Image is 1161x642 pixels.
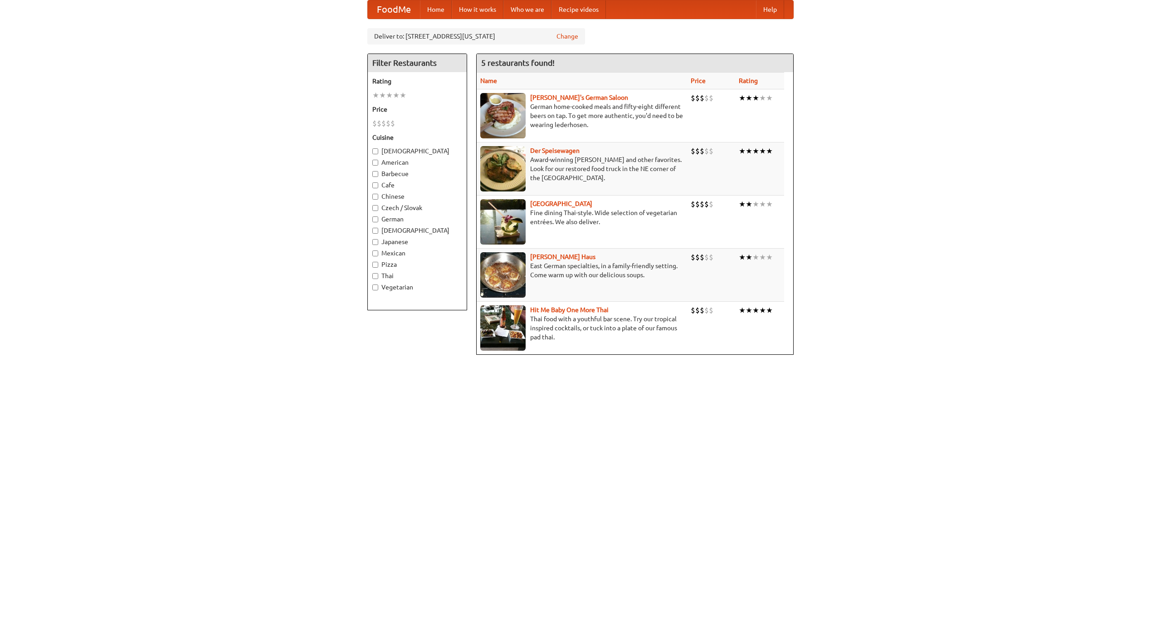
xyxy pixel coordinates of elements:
[480,77,497,84] a: Name
[372,271,462,280] label: Thai
[756,0,784,19] a: Help
[480,93,526,138] img: esthers.jpg
[372,182,378,188] input: Cafe
[386,118,390,128] li: $
[480,146,526,191] img: speisewagen.jpg
[372,273,378,279] input: Thai
[480,208,683,226] p: Fine dining Thai-style. Wide selection of vegetarian entrées. We also deliver.
[480,305,526,351] img: babythai.jpg
[695,252,700,262] li: $
[480,155,683,182] p: Award-winning [PERSON_NAME] and other favorites. Look for our restored food truck in the NE corne...
[691,93,695,103] li: $
[766,305,773,315] li: ★
[386,90,393,100] li: ★
[390,118,395,128] li: $
[695,199,700,209] li: $
[503,0,551,19] a: Who we are
[739,93,746,103] li: ★
[704,252,709,262] li: $
[700,146,704,156] li: $
[530,306,609,314] a: Hit Me Baby One More Thai
[372,194,378,200] input: Chinese
[746,93,752,103] li: ★
[746,305,752,315] li: ★
[530,253,595,260] b: [PERSON_NAME] Haus
[372,133,462,142] h5: Cuisine
[480,199,526,245] img: satay.jpg
[372,237,462,246] label: Japanese
[480,314,683,342] p: Thai food with a youthful bar scene. Try our tropical inspired cocktails, or tuck into a plate of...
[530,94,628,101] a: [PERSON_NAME]'s German Saloon
[752,199,759,209] li: ★
[700,252,704,262] li: $
[372,250,378,256] input: Mexican
[452,0,503,19] a: How it works
[691,146,695,156] li: $
[372,249,462,258] label: Mexican
[695,146,700,156] li: $
[372,105,462,114] h5: Price
[367,28,585,44] div: Deliver to: [STREET_ADDRESS][US_STATE]
[739,199,746,209] li: ★
[700,305,704,315] li: $
[530,200,592,207] a: [GEOGRAPHIC_DATA]
[480,252,526,298] img: kohlhaus.jpg
[704,146,709,156] li: $
[372,169,462,178] label: Barbecue
[372,192,462,201] label: Chinese
[709,199,713,209] li: $
[368,54,467,72] h4: Filter Restaurants
[372,262,378,268] input: Pizza
[691,199,695,209] li: $
[739,146,746,156] li: ★
[372,171,378,177] input: Barbecue
[746,199,752,209] li: ★
[480,102,683,129] p: German home-cooked meals and fifty-eight different beers on tap. To get more authentic, you'd nee...
[372,239,378,245] input: Japanese
[372,90,379,100] li: ★
[700,93,704,103] li: $
[372,205,378,211] input: Czech / Slovak
[400,90,406,100] li: ★
[381,118,386,128] li: $
[704,305,709,315] li: $
[372,118,377,128] li: $
[709,93,713,103] li: $
[481,59,555,67] ng-pluralize: 5 restaurants found!
[700,199,704,209] li: $
[372,158,462,167] label: American
[372,284,378,290] input: Vegetarian
[704,93,709,103] li: $
[752,93,759,103] li: ★
[739,252,746,262] li: ★
[691,305,695,315] li: $
[372,160,378,166] input: American
[766,93,773,103] li: ★
[420,0,452,19] a: Home
[372,228,378,234] input: [DEMOGRAPHIC_DATA]
[530,147,580,154] a: Der Speisewagen
[739,305,746,315] li: ★
[377,118,381,128] li: $
[752,252,759,262] li: ★
[752,146,759,156] li: ★
[372,148,378,154] input: [DEMOGRAPHIC_DATA]
[704,199,709,209] li: $
[372,226,462,235] label: [DEMOGRAPHIC_DATA]
[695,93,700,103] li: $
[709,146,713,156] li: $
[379,90,386,100] li: ★
[372,77,462,86] h5: Rating
[746,146,752,156] li: ★
[759,252,766,262] li: ★
[393,90,400,100] li: ★
[752,305,759,315] li: ★
[372,203,462,212] label: Czech / Slovak
[556,32,578,41] a: Change
[368,0,420,19] a: FoodMe
[691,77,706,84] a: Price
[766,252,773,262] li: ★
[746,252,752,262] li: ★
